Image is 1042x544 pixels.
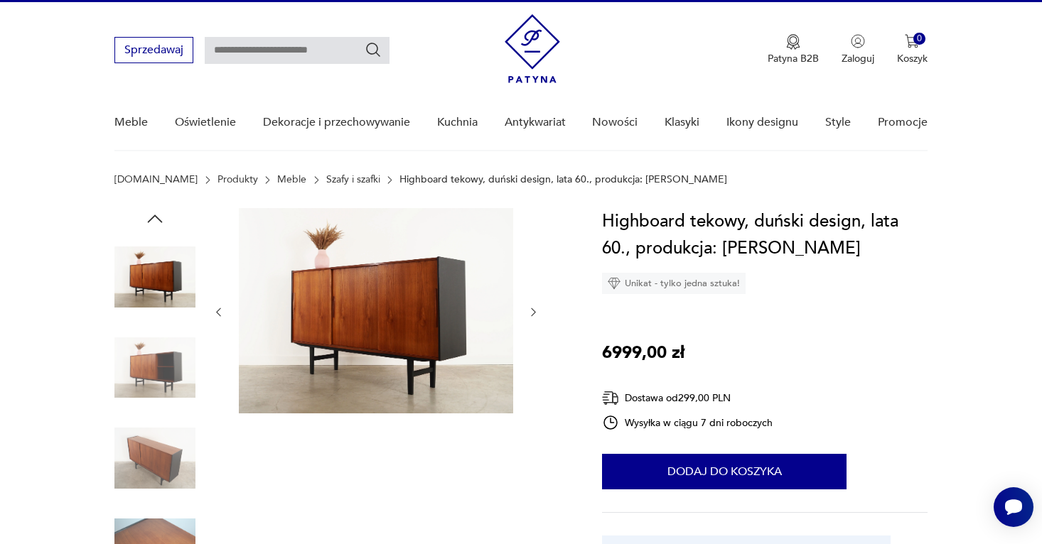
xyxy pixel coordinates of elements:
a: Dekoracje i przechowywanie [263,95,410,150]
div: Unikat - tylko jedna sztuka! [602,273,746,294]
a: Klasyki [665,95,699,150]
a: Style [825,95,851,150]
a: Meble [277,174,306,185]
a: Meble [114,95,148,150]
a: Oświetlenie [175,95,236,150]
a: [DOMAIN_NAME] [114,174,198,185]
a: Antykwariat [505,95,566,150]
a: Promocje [878,95,928,150]
button: Szukaj [365,41,382,58]
img: Zdjęcie produktu Highboard tekowy, duński design, lata 60., produkcja: Dania [114,418,195,499]
button: Patyna B2B [768,34,819,65]
img: Ikona dostawy [602,389,619,407]
div: Dostawa od 299,00 PLN [602,389,773,407]
a: Produkty [217,174,258,185]
p: Koszyk [897,52,928,65]
a: Ikony designu [726,95,798,150]
a: Sprzedawaj [114,46,193,56]
img: Patyna - sklep z meblami i dekoracjami vintage [505,14,560,83]
button: Zaloguj [842,34,874,65]
iframe: Smartsupp widget button [994,487,1033,527]
p: Highboard tekowy, duński design, lata 60., produkcja: [PERSON_NAME] [399,174,727,185]
button: Sprzedawaj [114,37,193,63]
img: Ikona medalu [786,34,800,50]
h1: Highboard tekowy, duński design, lata 60., produkcja: [PERSON_NAME] [602,208,927,262]
img: Ikonka użytkownika [851,34,865,48]
a: Szafy i szafki [326,174,380,185]
img: Zdjęcie produktu Highboard tekowy, duński design, lata 60., produkcja: Dania [239,208,513,413]
p: Patyna B2B [768,52,819,65]
button: 0Koszyk [897,34,928,65]
a: Kuchnia [437,95,478,150]
img: Ikona koszyka [905,34,919,48]
div: Wysyłka w ciągu 7 dni roboczych [602,414,773,431]
div: 0 [913,33,925,45]
img: Zdjęcie produktu Highboard tekowy, duński design, lata 60., produkcja: Dania [114,236,195,317]
button: Dodaj do koszyka [602,454,847,489]
a: Ikona medaluPatyna B2B [768,34,819,65]
img: Zdjęcie produktu Highboard tekowy, duński design, lata 60., produkcja: Dania [114,327,195,408]
img: Ikona diamentu [608,277,621,290]
p: Zaloguj [842,52,874,65]
p: 6999,00 zł [602,339,684,366]
a: Nowości [592,95,638,150]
